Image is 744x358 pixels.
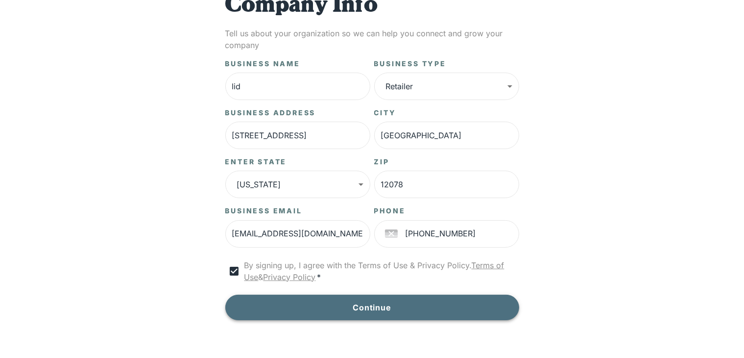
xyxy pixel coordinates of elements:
label: Business Type [374,59,446,69]
img: unknown [385,230,398,238]
input: Business Address [225,122,370,149]
input: Enter Zip [374,171,519,198]
label: Enter State [225,157,287,167]
a: Terms of Use [244,260,504,282]
input: Business Name [225,73,370,100]
span: & [259,272,264,282]
label: Business Name [225,59,300,69]
button: Continue [225,295,519,320]
span: By signing up, I agree with the Terms of Use & Privacy Policy. [244,260,472,270]
a: Privacy Policy [264,272,316,282]
label: Zip [374,157,389,167]
div: Retailer [374,73,519,100]
input: Business Email [225,220,370,248]
div: [US_STATE] [225,171,370,198]
label: City [374,108,396,118]
button: Select country [381,224,402,244]
label: PHONE [374,206,406,216]
p: Tell us about your organization so we can help you connect and grow your company [225,27,519,51]
input: Enter City [374,122,519,149]
label: Business Email [225,206,302,216]
label: Business Address [225,108,316,118]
